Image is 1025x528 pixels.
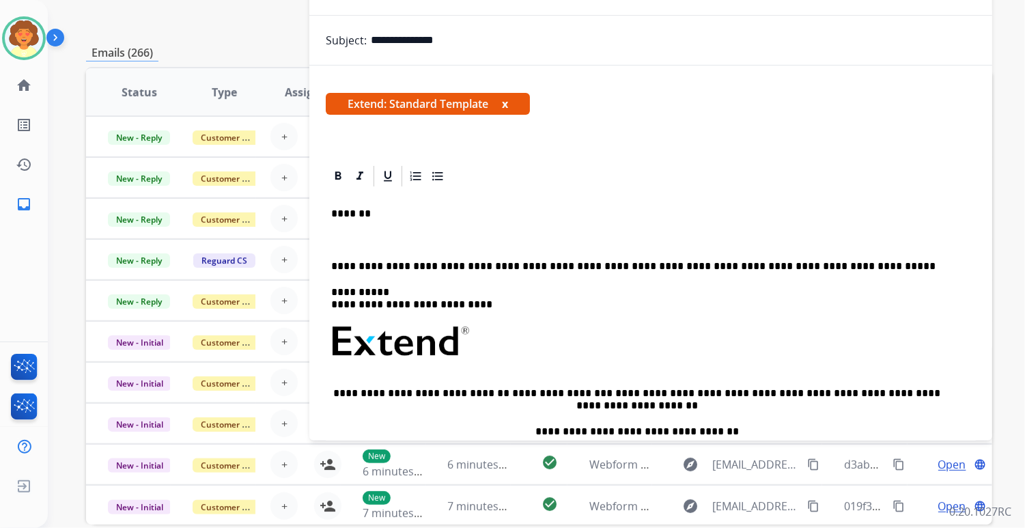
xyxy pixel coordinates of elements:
mat-icon: content_copy [807,500,819,512]
p: New [363,491,391,505]
span: Reguard CS [193,253,255,268]
button: + [270,369,298,396]
span: New - Reply [108,212,170,227]
span: 6 minutes ago [363,464,436,479]
div: Underline [378,166,398,186]
span: + [281,292,287,309]
mat-icon: check_circle [542,454,558,471]
span: Customer Support [193,171,281,186]
mat-icon: list_alt [16,117,32,133]
span: Customer Support [193,376,281,391]
span: Customer Support [193,417,281,432]
span: + [281,498,287,514]
span: + [281,374,287,391]
span: New - Initial [108,335,171,350]
span: [EMAIL_ADDRESS][DOMAIN_NAME] [712,498,800,514]
mat-icon: content_copy [893,500,905,512]
div: Italic [350,166,370,186]
span: Customer Support [193,335,281,350]
span: [EMAIL_ADDRESS][DOMAIN_NAME] [712,456,800,473]
span: + [281,251,287,268]
span: New - Reply [108,130,170,145]
img: avatar [5,19,43,57]
span: Customer Support [193,212,281,227]
span: Status [122,84,157,100]
button: + [270,451,298,478]
mat-icon: content_copy [807,458,819,471]
button: + [270,246,298,273]
mat-icon: explore [682,498,699,514]
div: Bullet List [427,166,448,186]
mat-icon: inbox [16,196,32,212]
span: Open [938,498,966,514]
span: + [281,333,287,350]
div: Ordered List [406,166,426,186]
span: Extend: Standard Template [326,93,530,115]
span: Webform from [EMAIL_ADDRESS][DOMAIN_NAME] on [DATE] [589,457,899,472]
button: + [270,205,298,232]
span: 7 minutes ago [363,505,436,520]
p: 0.20.1027RC [949,503,1011,520]
span: Type [212,84,237,100]
span: New - Initial [108,500,171,514]
span: New - Initial [108,376,171,391]
span: + [281,415,287,432]
span: + [281,456,287,473]
span: New - Reply [108,171,170,186]
span: + [281,169,287,186]
span: 7 minutes ago [448,499,521,514]
button: + [270,410,298,437]
mat-icon: person_add [320,498,336,514]
span: Customer Support [193,458,281,473]
p: New [363,449,391,463]
button: + [270,164,298,191]
mat-icon: content_copy [893,458,905,471]
span: Customer Support [193,130,281,145]
button: + [270,492,298,520]
span: New - Initial [108,417,171,432]
span: Webform from [EMAIL_ADDRESS][DOMAIN_NAME] on [DATE] [589,499,899,514]
span: Open [938,456,966,473]
span: New - Reply [108,253,170,268]
mat-icon: explore [682,456,699,473]
button: + [270,328,298,355]
mat-icon: check_circle [542,496,558,512]
span: Customer Support [193,500,281,514]
p: Subject: [326,32,367,48]
mat-icon: language [974,500,986,512]
span: New - Initial [108,458,171,473]
button: x [502,96,508,112]
span: New - Reply [108,294,170,309]
span: Customer Support [193,294,281,309]
mat-icon: history [16,156,32,173]
span: + [281,128,287,145]
p: Emails (266) [86,44,158,61]
span: + [281,210,287,227]
span: Assignee [285,84,333,100]
mat-icon: person_add [320,456,336,473]
button: + [270,123,298,150]
div: Bold [328,166,348,186]
mat-icon: home [16,77,32,94]
span: 6 minutes ago [448,457,521,472]
button: + [270,287,298,314]
mat-icon: language [974,458,986,471]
